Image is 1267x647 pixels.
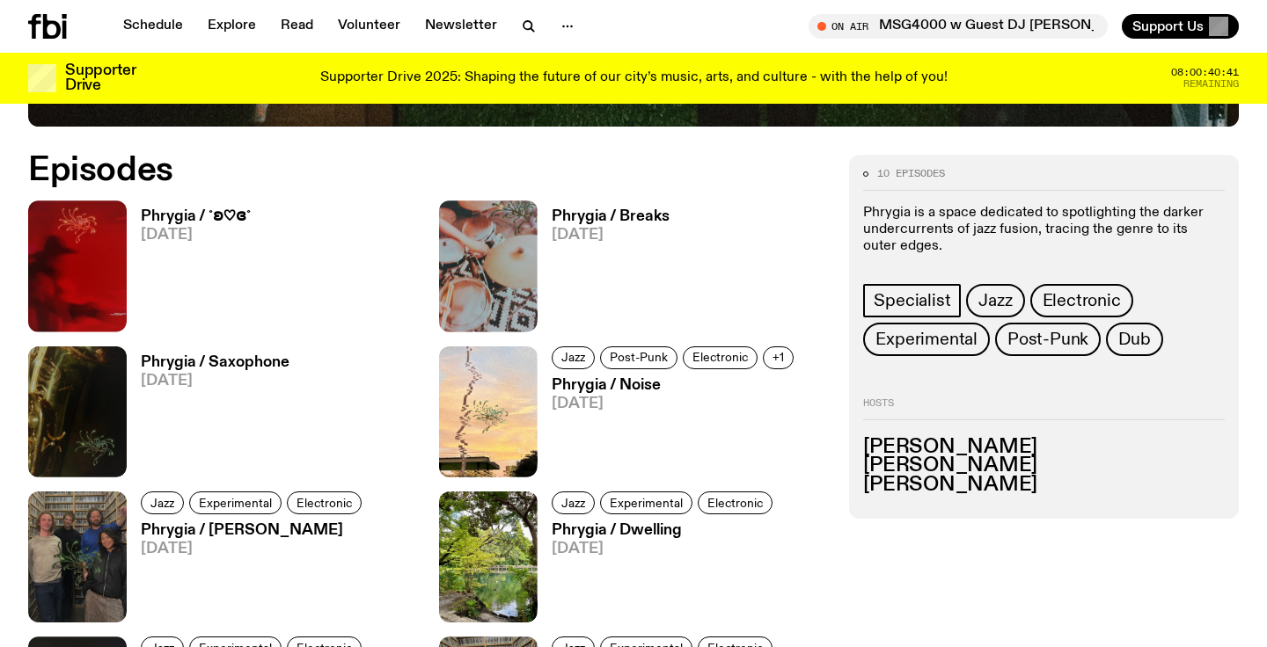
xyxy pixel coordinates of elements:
span: Specialist [874,291,950,310]
span: Jazz [150,496,174,509]
p: Phrygia is a space dedicated to spotlighting the darker undercurrents of jazz fusion, tracing the... [863,205,1225,256]
a: Read [270,14,324,39]
a: Jazz [552,491,595,514]
h3: Phrygia / ˚ʚ♡ɞ˚ [141,209,251,224]
span: Experimental [199,496,272,509]
span: Support Us [1132,18,1204,34]
h3: [PERSON_NAME] [863,476,1225,495]
p: Supporter Drive 2025: Shaping the future of our city’s music, arts, and culture - with the help o... [320,70,948,86]
a: Phrygia / [PERSON_NAME][DATE] [127,523,367,622]
h2: Hosts [863,398,1225,419]
span: Remaining [1183,79,1239,89]
h3: Phrygia / Saxophone [141,355,289,370]
span: 10 episodes [877,169,945,178]
span: Post-Punk [610,351,668,364]
span: Experimental [875,330,978,349]
h3: Phrygia / Noise [552,378,799,393]
a: Jazz [552,346,595,369]
a: Newsletter [414,14,508,39]
a: Post-Punk [995,323,1101,356]
h3: [PERSON_NAME] [863,456,1225,476]
a: Explore [197,14,267,39]
a: Experimental [600,491,692,514]
a: Dub [1106,323,1162,356]
span: Jazz [561,351,585,364]
span: Electronic [297,496,352,509]
a: Electronic [698,491,773,514]
span: [DATE] [141,374,289,389]
a: Experimental [189,491,282,514]
h3: Supporter Drive [65,63,135,93]
a: Phrygia / Breaks[DATE] [538,209,670,331]
a: Phrygia / Saxophone[DATE] [127,355,289,477]
a: Phrygia / Noise[DATE] [538,378,799,477]
span: [DATE] [141,228,251,243]
h3: Phrygia / Dwelling [552,523,778,538]
span: Experimental [610,496,683,509]
span: [DATE] [552,228,670,243]
a: Phrygia / ˚ʚ♡ɞ˚[DATE] [127,209,251,331]
span: Jazz [561,496,585,509]
span: [DATE] [552,542,778,556]
span: [DATE] [141,542,367,556]
button: Support Us [1122,14,1239,39]
a: Electronic [287,491,362,514]
a: Post-Punk [600,346,677,369]
h3: Phrygia / Breaks [552,209,670,224]
a: Electronic [1030,284,1133,317]
a: Schedule [113,14,194,39]
span: Jazz [978,291,1012,310]
a: Electronic [683,346,758,369]
span: Post-Punk [1007,330,1088,349]
span: Electronic [707,496,763,509]
a: Jazz [141,491,184,514]
span: 08:00:40:41 [1171,68,1239,77]
span: +1 [773,351,784,364]
a: Experimental [863,323,990,356]
span: Electronic [1043,291,1121,310]
span: Electronic [692,351,748,364]
button: On AirMSG4000 w Guest DJ [PERSON_NAME] [809,14,1108,39]
a: Phrygia / Dwelling[DATE] [538,523,778,622]
a: Jazz [966,284,1024,317]
h3: Phrygia / [PERSON_NAME] [141,523,367,538]
a: Specialist [863,284,961,317]
button: +1 [763,346,794,369]
span: [DATE] [552,396,799,411]
h3: [PERSON_NAME] [863,438,1225,457]
span: Dub [1118,330,1150,349]
a: Volunteer [327,14,411,39]
h2: Episodes [28,155,828,186]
